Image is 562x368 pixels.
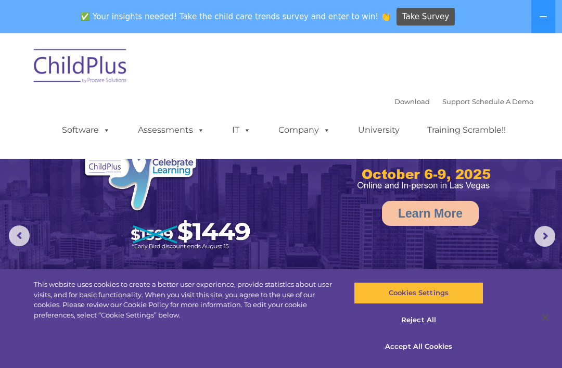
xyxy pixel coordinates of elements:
a: Take Survey [397,8,455,26]
a: Software [52,120,121,141]
a: IT [222,120,261,141]
a: Company [268,120,341,141]
a: Learn More [382,201,479,226]
img: ChildPlus by Procare Solutions [29,42,133,94]
a: Assessments [127,120,215,141]
a: Support [442,97,470,106]
span: ✅ Your insights needed! Take the child care trends survey and enter to win! 👏 [76,7,395,27]
button: Cookies Settings [354,282,483,304]
button: Accept All Cookies [354,336,483,358]
button: Reject All [354,309,483,331]
div: This website uses cookies to create a better user experience, provide statistics about user visit... [34,280,337,320]
a: Download [394,97,430,106]
a: University [348,120,410,141]
a: Training Scramble!! [417,120,516,141]
a: Schedule A Demo [472,97,533,106]
span: Take Survey [402,8,449,26]
button: Close [534,306,557,329]
font: | [394,97,533,106]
